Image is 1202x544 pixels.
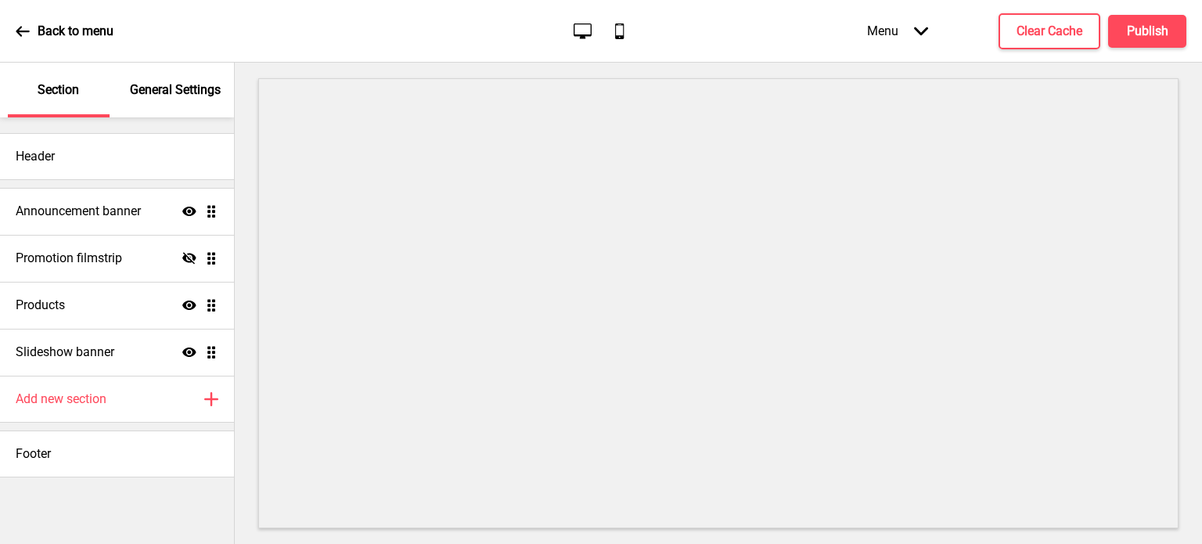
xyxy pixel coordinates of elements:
p: General Settings [130,81,221,99]
h4: Products [16,297,65,314]
button: Publish [1108,15,1186,48]
h4: Publish [1127,23,1168,40]
h4: Header [16,148,55,165]
h4: Add new section [16,391,106,408]
a: Back to menu [16,10,113,52]
h4: Footer [16,445,51,463]
button: Clear Cache [999,13,1100,49]
h4: Clear Cache [1017,23,1082,40]
p: Back to menu [38,23,113,40]
h4: Promotion filmstrip [16,250,122,267]
p: Section [38,81,79,99]
h4: Announcement banner [16,203,141,220]
div: Menu [851,8,944,54]
h4: Slideshow banner [16,344,114,361]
